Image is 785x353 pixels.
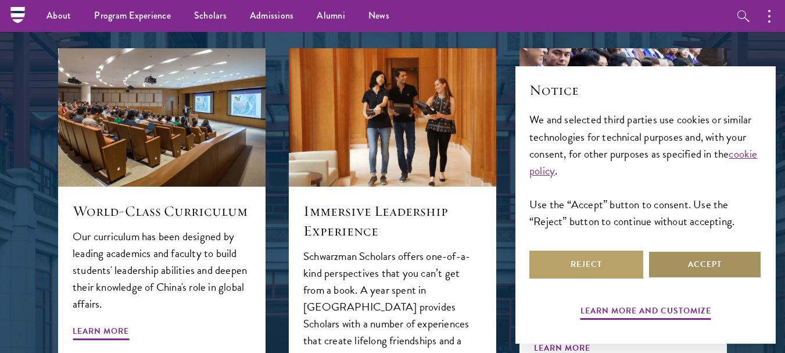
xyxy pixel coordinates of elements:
button: Reject [529,251,643,279]
button: Learn more and customize [580,304,711,322]
span: Learn More [73,324,129,342]
p: Our curriculum has been designed by leading academics and faculty to build students' leadership a... [73,228,251,312]
a: cookie policy [529,145,758,179]
div: We and selected third parties use cookies or similar technologies for technical purposes and, wit... [529,111,762,229]
h5: World-Class Curriculum [73,201,251,221]
h5: Immersive Leadership Experience [303,201,482,241]
h2: Notice [529,80,762,100]
button: Accept [648,251,762,279]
